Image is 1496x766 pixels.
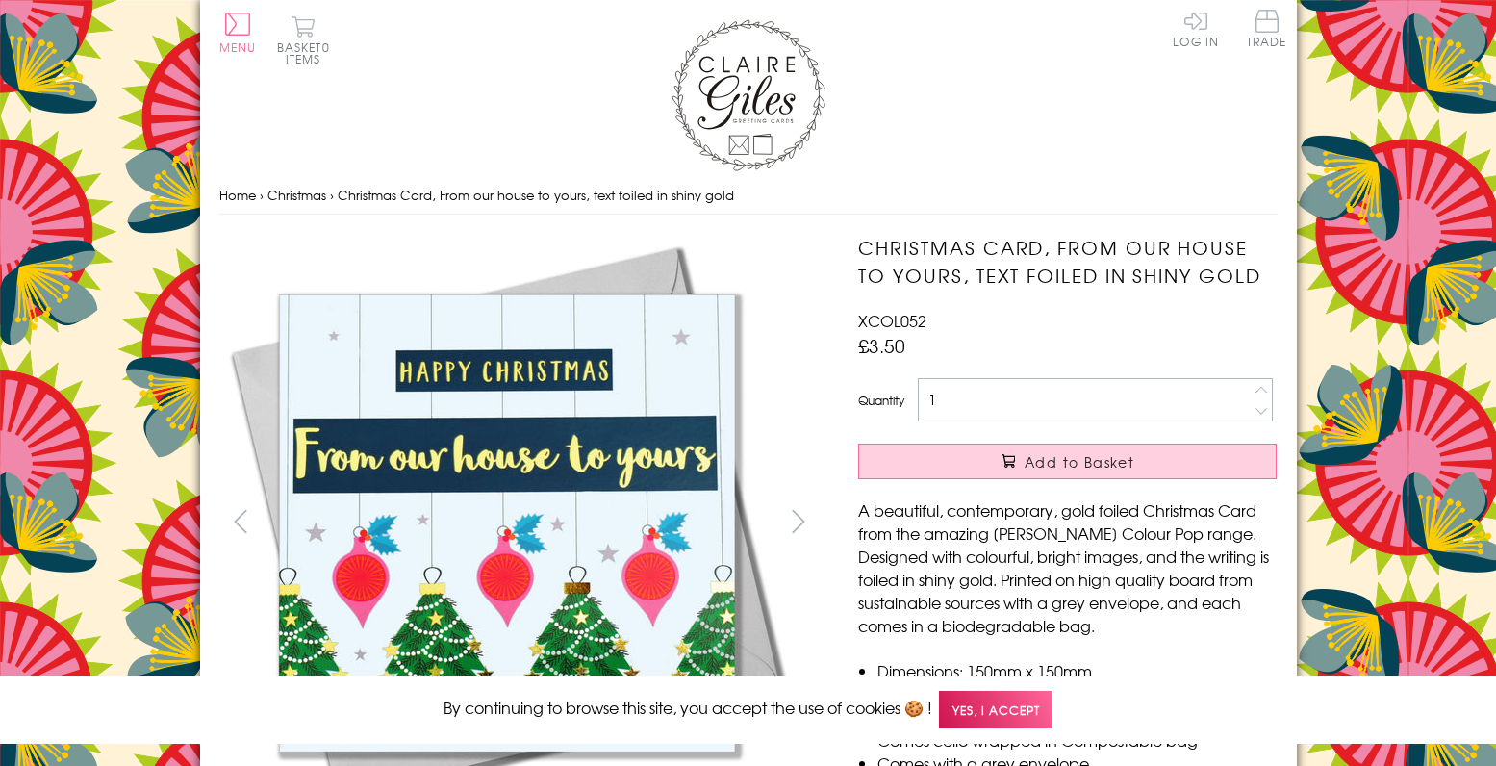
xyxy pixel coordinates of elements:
button: Menu [219,13,257,53]
button: Add to Basket [858,444,1277,479]
nav: breadcrumbs [219,176,1278,216]
li: Dimensions: 150mm x 150mm [877,659,1277,682]
span: Yes, I accept [939,691,1052,728]
span: 0 items [286,38,330,67]
span: › [330,186,334,204]
a: Log In [1173,10,1219,47]
span: XCOL052 [858,309,926,332]
span: Menu [219,38,257,56]
p: A beautiful, contemporary, gold foiled Christmas Card from the amazing [PERSON_NAME] Colour Pop r... [858,498,1277,637]
span: › [260,186,264,204]
label: Quantity [858,392,904,409]
button: prev [219,499,263,543]
span: Christmas Card, From our house to yours, text foiled in shiny gold [338,186,734,204]
h1: Christmas Card, From our house to yours, text foiled in shiny gold [858,234,1277,290]
span: Add to Basket [1025,452,1134,472]
span: £3.50 [858,332,905,359]
a: Christmas [267,186,326,204]
button: next [776,499,820,543]
img: Claire Giles Greetings Cards [672,19,825,171]
a: Home [219,186,256,204]
button: Basket0 items [277,15,330,64]
a: Trade [1247,10,1287,51]
span: Trade [1247,10,1287,47]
